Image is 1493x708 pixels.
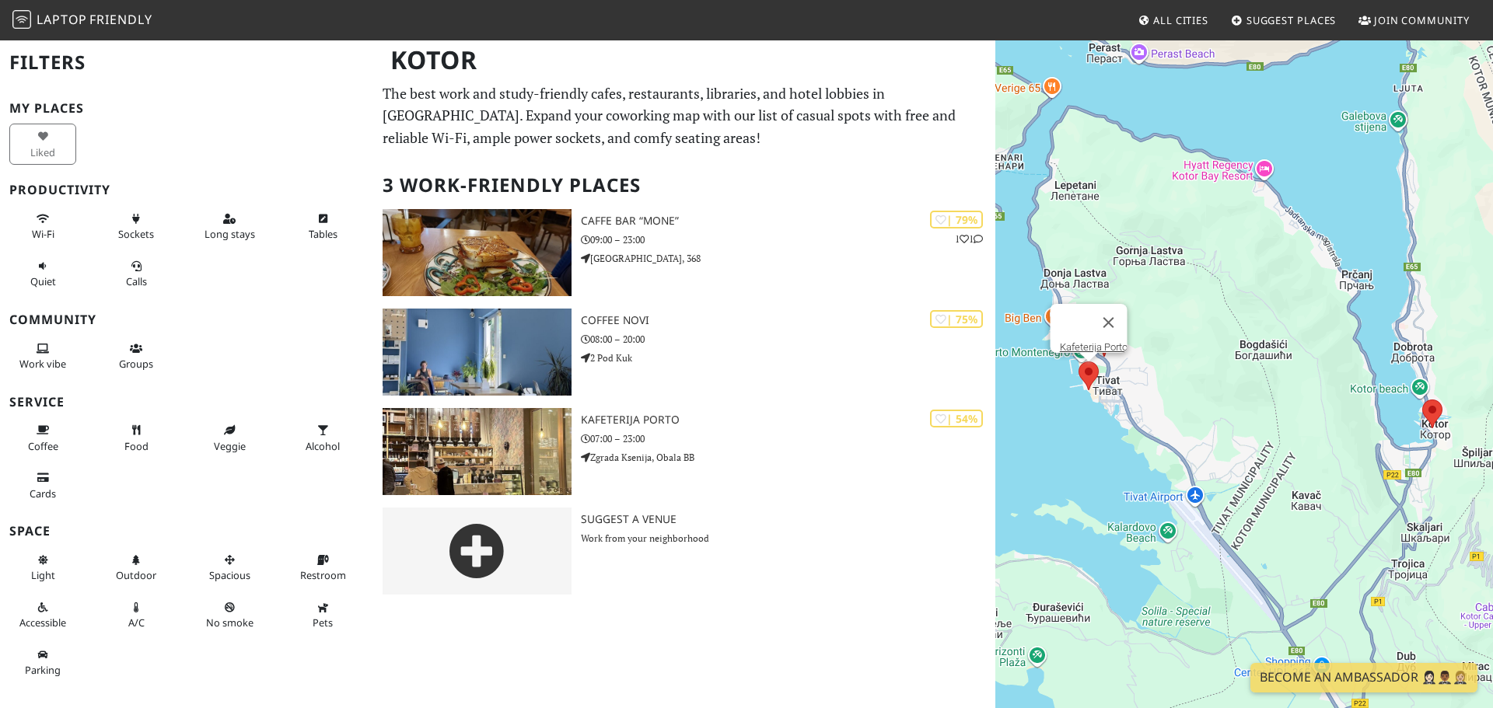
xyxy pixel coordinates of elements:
span: People working [19,357,66,371]
span: Restroom [300,568,346,582]
span: Laptop [37,11,87,28]
button: Food [103,417,170,459]
button: Work vibe [9,336,76,377]
span: Friendly [89,11,152,28]
a: Join Community [1352,6,1476,34]
button: Tables [289,206,356,247]
a: All Cities [1131,6,1215,34]
button: Outdoor [103,547,170,588]
button: Light [9,547,76,588]
p: 07:00 – 23:00 [581,431,995,446]
h3: Service [9,395,364,410]
p: The best work and study-friendly cafes, restaurants, libraries, and hotel lobbies in [GEOGRAPHIC_... [383,82,986,149]
h3: Suggest a Venue [581,513,995,526]
span: Credit cards [30,487,56,500]
button: Long stays [196,206,263,247]
span: Accessible [19,616,66,630]
h2: Filters [9,39,364,86]
button: Quiet [9,253,76,295]
span: Smoke free [206,616,253,630]
button: Calls [103,253,170,295]
div: | 54% [930,410,983,427]
span: Work-friendly tables [309,227,337,241]
button: Pets [289,595,356,636]
a: Kafeterija Porto | 54% Kafeterija Porto 07:00 – 23:00 Zgrada Ksenija, Obala BB [373,408,995,495]
button: Alcohol [289,417,356,459]
div: | 75% [930,310,983,328]
p: Zgrada Ksenija, Obala BB [581,450,995,465]
img: LaptopFriendly [12,10,31,29]
span: Long stays [205,227,255,241]
img: Coffee Novi [383,309,572,396]
h3: My Places [9,101,364,116]
span: Join Community [1374,13,1470,27]
img: Kafeterija Porto [383,408,572,495]
img: Caffe bar “Mone” [383,209,572,296]
h3: Productivity [9,183,364,197]
button: No smoke [196,595,263,636]
h3: Kafeterija Porto [581,413,995,427]
a: Become an Ambassador 🤵🏻‍♀️🤵🏾‍♂️🤵🏼‍♀️ [1250,663,1477,692]
span: Quiet [30,274,56,288]
p: 08:00 – 20:00 [581,332,995,347]
button: Parking [9,642,76,683]
span: Coffee [28,439,58,453]
h3: Space [9,524,364,539]
a: Suggest Places [1225,6,1343,34]
button: Coffee [9,417,76,459]
span: Parking [25,663,61,677]
h3: Community [9,312,364,327]
img: gray-place-d2bdb4477600e061c01bd816cc0f2ef0cfcb1ca9e3ad78868dd16fb2af073a21.png [383,507,572,595]
span: Veggie [214,439,246,453]
button: Veggie [196,417,263,459]
h3: Coffee Novi [581,314,995,327]
span: All Cities [1153,13,1208,27]
button: A/C [103,595,170,636]
div: | 79% [930,211,983,228]
a: LaptopFriendly LaptopFriendly [12,7,152,34]
a: Caffe bar “Mone” | 79% 11 Caffe bar “Mone” 09:00 – 23:00 [GEOGRAPHIC_DATA], 368 [373,209,995,296]
h3: Caffe bar “Mone” [581,214,995,228]
h2: 3 Work-Friendly Places [383,162,986,209]
a: Kafeterija Porto [1060,341,1128,353]
p: Work from your neighborhood [581,531,995,546]
span: Stable Wi-Fi [32,227,54,241]
button: Close [1090,304,1128,341]
button: Restroom [289,547,356,588]
span: Suggest Places [1246,13,1337,27]
span: Air conditioned [128,616,145,630]
p: 09:00 – 23:00 [581,232,995,247]
span: Natural light [31,568,55,582]
h1: Kotor [378,39,992,82]
button: Accessible [9,595,76,636]
button: Cards [9,465,76,506]
button: Spacious [196,547,263,588]
span: Spacious [209,568,250,582]
span: Video/audio calls [126,274,147,288]
button: Wi-Fi [9,206,76,247]
span: Alcohol [306,439,340,453]
span: Group tables [119,357,153,371]
a: Coffee Novi | 75% Coffee Novi 08:00 – 20:00 2 Pod Kuk [373,309,995,396]
button: Groups [103,336,170,377]
span: Pet friendly [313,616,333,630]
span: Outdoor area [116,568,156,582]
button: Sockets [103,206,170,247]
p: 2 Pod Kuk [581,351,995,365]
p: 1 1 [955,232,983,246]
span: Food [124,439,149,453]
a: Suggest a Venue Work from your neighborhood [373,507,995,595]
p: [GEOGRAPHIC_DATA], 368 [581,251,995,266]
span: Power sockets [118,227,154,241]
